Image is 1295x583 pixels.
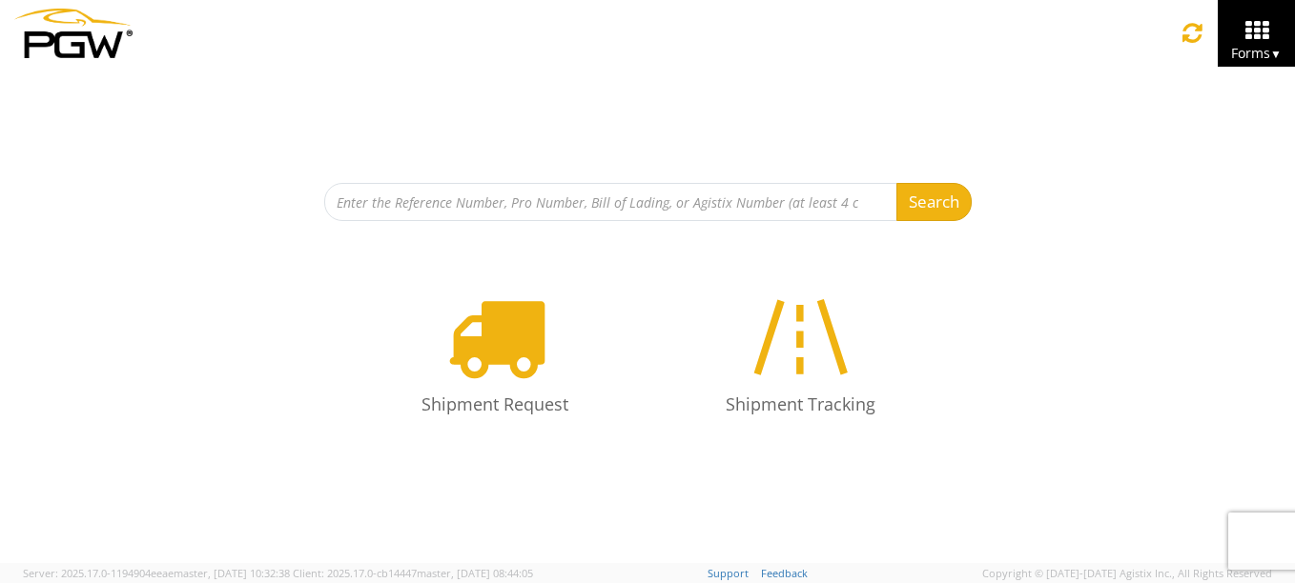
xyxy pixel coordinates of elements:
[982,566,1272,581] span: Copyright © [DATE]-[DATE] Agistix Inc., All Rights Reserved
[23,566,290,580] span: Server: 2025.17.0-1194904eeae
[174,566,290,580] span: master, [DATE] 10:32:38
[371,395,619,414] h4: Shipment Request
[1270,46,1282,62] span: ▼
[1231,44,1282,62] span: Forms
[324,183,897,221] input: Enter the Reference Number, Pro Number, Bill of Lading, or Agistix Number (at least 4 chars)
[896,183,972,221] button: Search
[352,269,638,443] a: Shipment Request
[417,566,533,580] span: master, [DATE] 08:44:05
[708,566,749,580] a: Support
[14,9,133,58] img: pgw-form-logo-1aaa8060b1cc70fad034.png
[761,566,808,580] a: Feedback
[293,566,533,580] span: Client: 2025.17.0-cb14447
[657,269,943,443] a: Shipment Tracking
[676,395,924,414] h4: Shipment Tracking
